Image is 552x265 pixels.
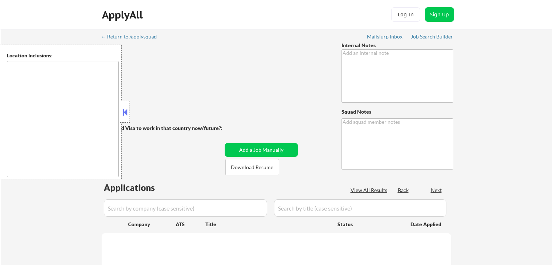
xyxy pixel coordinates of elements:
[102,125,222,131] strong: Will need Visa to work in that country now/future?:
[101,34,164,41] a: ← Return to /applysquad
[225,159,279,175] button: Download Resume
[431,187,442,194] div: Next
[128,221,176,228] div: Company
[410,221,442,228] div: Date Applied
[176,221,205,228] div: ATS
[274,199,446,217] input: Search by title (case sensitive)
[7,52,119,59] div: Location Inclusions:
[104,183,176,192] div: Applications
[205,221,331,228] div: Title
[104,199,267,217] input: Search by company (case sensitive)
[411,34,453,39] div: Job Search Builder
[351,187,389,194] div: View All Results
[425,7,454,22] button: Sign Up
[101,34,164,39] div: ← Return to /applysquad
[391,7,420,22] button: Log In
[338,217,400,231] div: Status
[342,108,453,115] div: Squad Notes
[342,42,453,49] div: Internal Notes
[398,187,409,194] div: Back
[225,143,298,157] button: Add a Job Manually
[102,9,145,21] div: ApplyAll
[367,34,403,39] div: Mailslurp Inbox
